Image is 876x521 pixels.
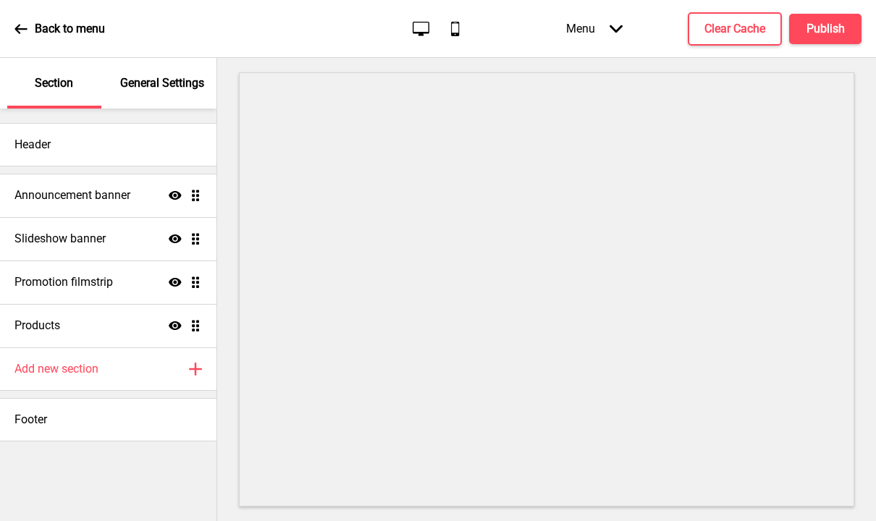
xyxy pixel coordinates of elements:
[14,318,60,334] h4: Products
[789,14,862,44] button: Publish
[704,21,765,37] h4: Clear Cache
[14,9,105,48] a: Back to menu
[14,361,98,377] h4: Add new section
[14,412,47,428] h4: Footer
[552,7,637,50] div: Menu
[688,12,782,46] button: Clear Cache
[35,75,73,91] p: Section
[14,137,51,153] h4: Header
[35,21,105,37] p: Back to menu
[120,75,204,91] p: General Settings
[14,231,106,247] h4: Slideshow banner
[14,274,113,290] h4: Promotion filmstrip
[14,187,130,203] h4: Announcement banner
[806,21,845,37] h4: Publish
